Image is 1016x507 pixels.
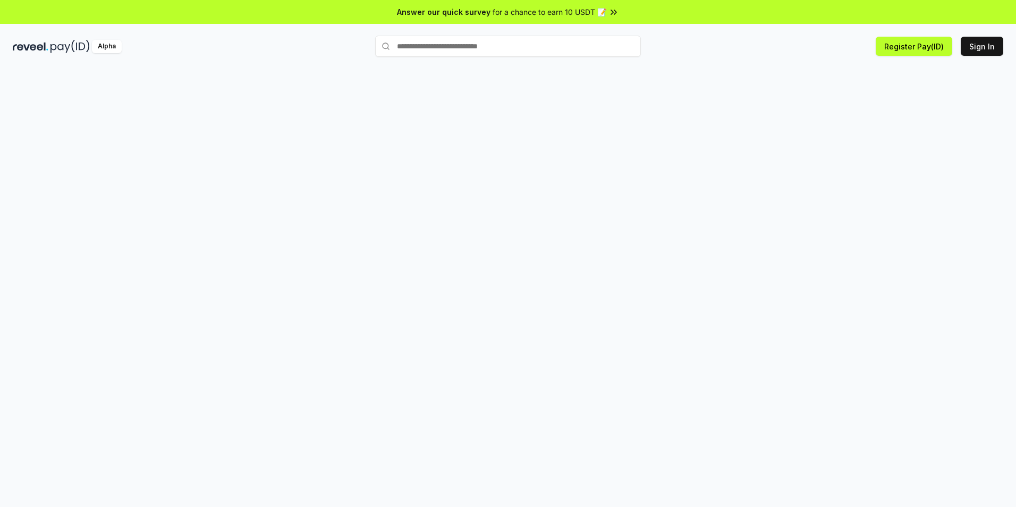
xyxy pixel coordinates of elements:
[961,37,1003,56] button: Sign In
[397,6,490,18] span: Answer our quick survey
[50,40,90,53] img: pay_id
[92,40,122,53] div: Alpha
[13,40,48,53] img: reveel_dark
[876,37,952,56] button: Register Pay(ID)
[493,6,606,18] span: for a chance to earn 10 USDT 📝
